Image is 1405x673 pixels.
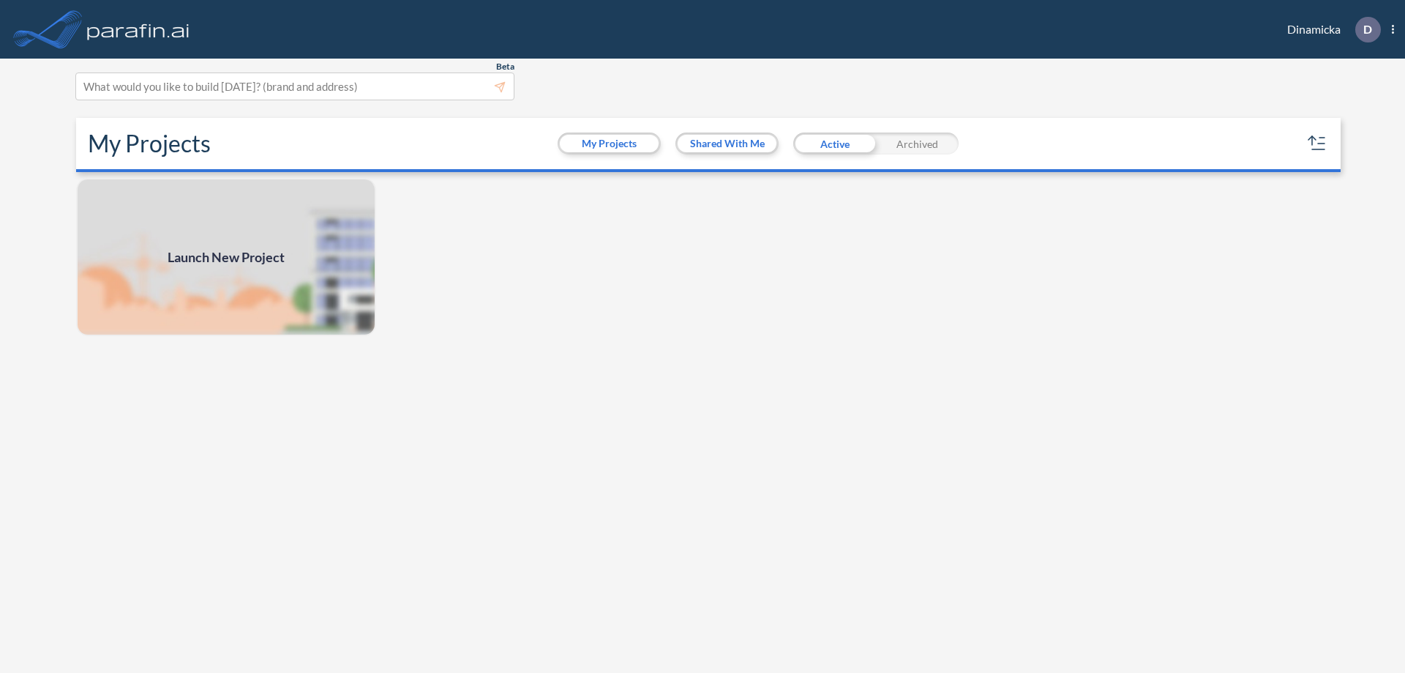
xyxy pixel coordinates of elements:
[1305,132,1329,155] button: sort
[76,178,376,336] img: add
[1363,23,1372,36] p: D
[88,130,211,157] h2: My Projects
[496,61,514,72] span: Beta
[1265,17,1394,42] div: Dinamicka
[678,135,776,152] button: Shared With Me
[84,15,192,44] img: logo
[793,133,876,155] div: Active
[168,248,285,267] span: Launch New Project
[876,133,959,155] div: Archived
[76,178,376,336] a: Launch New Project
[560,135,659,152] button: My Projects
